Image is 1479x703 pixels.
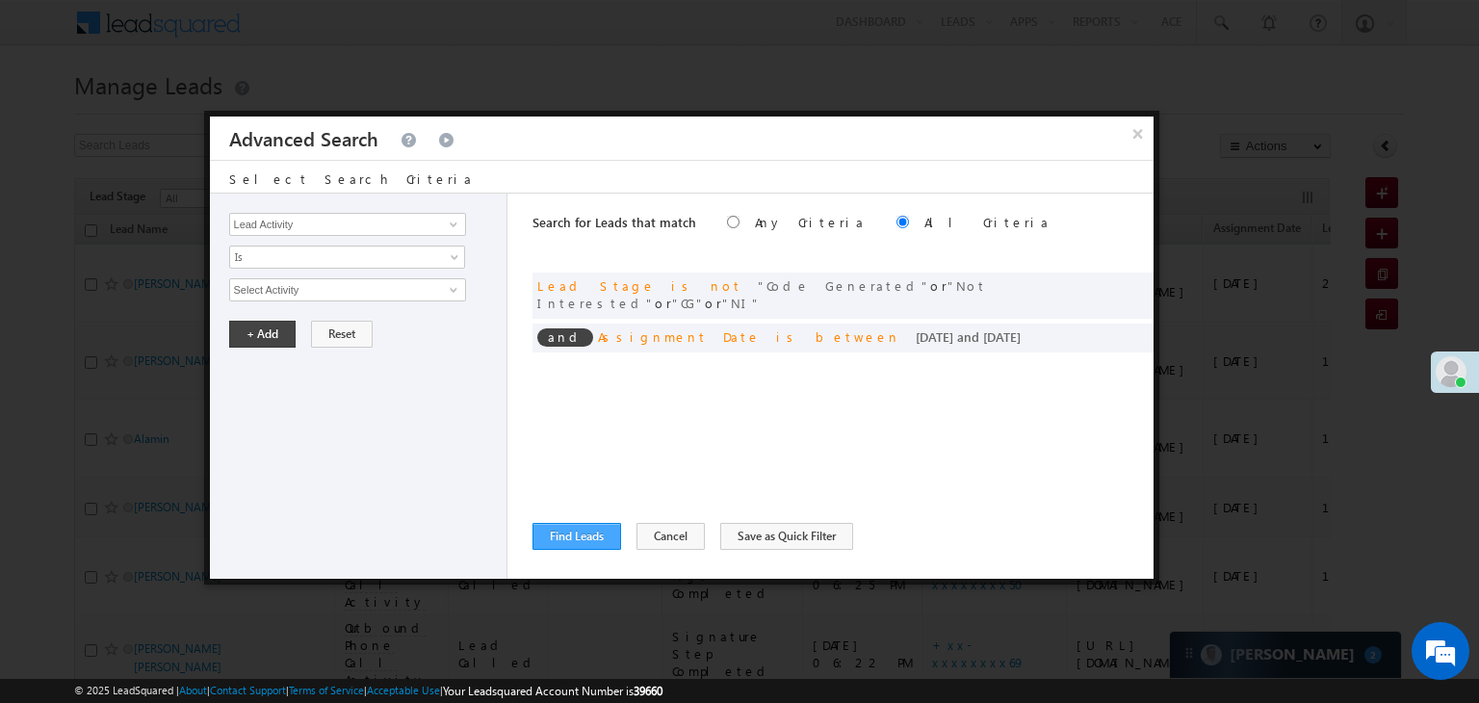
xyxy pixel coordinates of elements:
[537,277,656,294] span: Lead Stage
[439,280,463,299] a: Show All Items
[443,684,662,698] span: Your Leadsquared Account Number is
[229,321,296,348] button: + Add
[229,170,474,187] span: Select Search Criteria
[230,248,439,266] span: Is
[74,682,662,700] span: © 2025 LeadSquared | | | | |
[636,523,705,550] button: Cancel
[916,328,1021,345] span: [DATE] and [DATE]
[634,684,662,698] span: 39660
[532,523,621,550] button: Find Leads
[289,684,364,696] a: Terms of Service
[262,553,350,579] em: Start Chat
[1123,117,1154,150] button: ×
[537,277,987,311] span: Not Interested
[229,117,378,160] h3: Advanced Search
[776,328,900,345] span: is between
[439,215,463,234] a: Show All Items
[229,278,466,301] input: Type to Search
[316,10,362,56] div: Minimize live chat window
[720,523,853,550] button: Save as Quick Filter
[229,246,465,269] a: Is
[100,101,324,126] div: Chat with us now
[537,328,593,347] span: and
[537,277,987,311] span: or or or
[229,213,466,236] input: Type to Search
[210,684,286,696] a: Contact Support
[532,214,696,230] span: Search for Leads that match
[367,684,440,696] a: Acceptable Use
[672,295,705,311] span: CG
[33,101,81,126] img: d_60004797649_company_0_60004797649
[311,321,373,348] button: Reset
[722,295,761,311] span: NI
[25,178,351,535] textarea: Type your message and hit 'Enter'
[671,277,742,294] span: is not
[179,684,207,696] a: About
[924,214,1051,230] label: All Criteria
[598,328,761,345] span: Assignment Date
[755,214,866,230] label: Any Criteria
[758,277,930,294] span: Code Generated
